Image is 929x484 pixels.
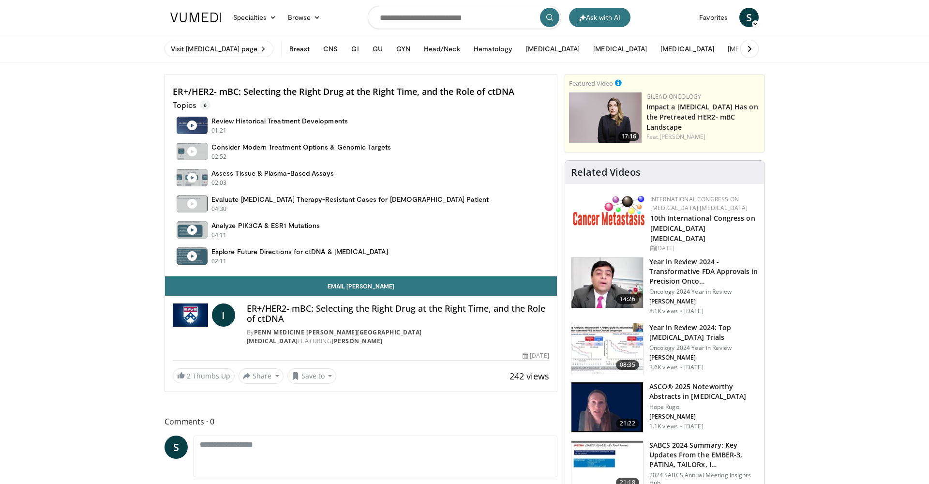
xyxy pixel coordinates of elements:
p: Hope Rugo [649,403,758,411]
p: 04:11 [211,231,227,240]
span: 14:26 [616,294,639,304]
h3: Year in Review 2024 - Transformative FDA Approvals in Precision Onco… [649,257,758,286]
h4: Related Videos [571,166,641,178]
a: 17:16 [569,92,642,143]
p: [DATE] [684,423,704,430]
span: 21:22 [616,419,639,428]
a: 08:35 Year in Review 2024: Top [MEDICAL_DATA] Trials Oncology 2024 Year in Review [PERSON_NAME] 3... [571,323,758,374]
img: 2afea796-6ee7-4bc1-b389-bb5393c08b2f.150x105_q85_crop-smart_upscale.jpg [571,323,643,374]
a: S [165,436,188,459]
a: 14:26 Year in Review 2024 - Transformative FDA Approvals in Precision Onco… Oncology 2024 Year in... [571,257,758,315]
div: · [680,363,682,371]
p: [DATE] [684,363,704,371]
span: 17:16 [618,132,639,141]
a: [PERSON_NAME] [659,133,705,141]
button: Save to [287,368,337,384]
p: 8.1K views [649,307,678,315]
div: By FEATURING [247,328,549,346]
p: 01:21 [211,126,227,135]
p: 04:30 [211,205,227,213]
button: [MEDICAL_DATA] [722,39,787,59]
button: Head/Neck [418,39,466,59]
span: 08:35 [616,360,639,370]
div: · [680,423,682,430]
div: · [680,307,682,315]
h4: Analyze PIK3CA & ESR1 Mutations [211,221,320,230]
a: 2 Thumbs Up [173,368,235,383]
div: [DATE] [523,351,549,360]
span: 6 [200,100,210,110]
button: [MEDICAL_DATA] [587,39,653,59]
p: [PERSON_NAME] [649,413,758,421]
img: 6ff8bc22-9509-4454-a4f8-ac79dd3b8976.png.150x105_q85_autocrop_double_scale_upscale_version-0.2.png [573,195,645,226]
h4: Assess Tissue & Plasma-Based Assays [211,169,334,178]
span: Comments 0 [165,415,557,428]
h4: ER+/HER2- mBC: Selecting the Right Drug at the Right Time, and the Role of ctDNA [247,303,549,324]
a: Penn Medicine [PERSON_NAME][GEOGRAPHIC_DATA][MEDICAL_DATA] [247,328,422,345]
p: 3.6K views [649,363,678,371]
img: 22cacae0-80e8-46c7-b946-25cff5e656fa.150x105_q85_crop-smart_upscale.jpg [571,257,643,308]
a: I [212,303,235,327]
a: [PERSON_NAME] [331,337,383,345]
h3: Year in Review 2024: Top [MEDICAL_DATA] Trials [649,323,758,342]
button: Ask with AI [569,8,630,27]
p: [DATE] [684,307,704,315]
h4: Explore Future Directions for ctDNA & [MEDICAL_DATA] [211,247,388,256]
h4: Consider Modern Treatment Options & Genomic Targets [211,143,391,151]
h4: Review Historical Treatment Developments [211,117,348,125]
a: International Congress on [MEDICAL_DATA] [MEDICAL_DATA] [650,195,748,212]
button: GI [345,39,364,59]
small: Featured Video [569,79,613,88]
p: 02:03 [211,179,227,187]
h3: ASCO® 2025 Noteworthy Abstracts in [MEDICAL_DATA] [649,382,758,401]
p: 02:52 [211,152,227,161]
a: S [739,8,759,27]
a: Email [PERSON_NAME] [165,276,557,296]
button: Hematology [468,39,519,59]
button: GYN [390,39,416,59]
input: Search topics, interventions [368,6,561,29]
img: 37b1f331-dad8-42d1-a0d6-86d758bc13f3.png.150x105_q85_crop-smart_upscale.png [569,92,642,143]
button: CNS [317,39,344,59]
button: [MEDICAL_DATA] [520,39,585,59]
div: Feat. [646,133,760,141]
span: 242 views [509,370,549,382]
a: Gilead Oncology [646,92,702,101]
p: Oncology 2024 Year in Review [649,344,758,352]
a: Browse [282,8,327,27]
a: 10th International Congress on [MEDICAL_DATA] [MEDICAL_DATA] [650,213,755,243]
button: [MEDICAL_DATA] [655,39,720,59]
a: Visit [MEDICAL_DATA] page [165,41,273,57]
img: 3d9d22fd-0cff-4266-94b4-85ed3e18f7c3.150x105_q85_crop-smart_upscale.jpg [571,382,643,433]
p: Topics [173,100,210,110]
img: VuMedi Logo [170,13,222,22]
p: [PERSON_NAME] [649,354,758,362]
button: GU [367,39,389,59]
a: 21:22 ASCO® 2025 Noteworthy Abstracts in [MEDICAL_DATA] Hope Rugo [PERSON_NAME] 1.1K views · [DATE] [571,382,758,433]
p: 02:11 [211,257,227,266]
p: 1.1K views [649,423,678,430]
a: Favorites [693,8,734,27]
img: Penn Medicine Abramson Cancer Center [173,303,208,327]
h4: ER+/HER2- mBC: Selecting the Right Drug at the Right Time, and the Role of ctDNA [173,87,549,97]
span: 2 [187,371,191,380]
button: Share [239,368,284,384]
a: Specialties [227,8,282,27]
p: [PERSON_NAME] [649,298,758,305]
p: Oncology 2024 Year in Review [649,288,758,296]
a: Impact a [MEDICAL_DATA] Has on the Pretreated HER2- mBC Landscape [646,102,758,132]
h4: Evaluate [MEDICAL_DATA] Therapy-Resistant Cases for [DEMOGRAPHIC_DATA] Patient [211,195,489,204]
div: [DATE] [650,244,756,253]
button: Breast [284,39,315,59]
h3: SABCS 2024 Summary: Key Updates From the EMBER-3, PATINA, TAILORx, I… [649,440,758,469]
